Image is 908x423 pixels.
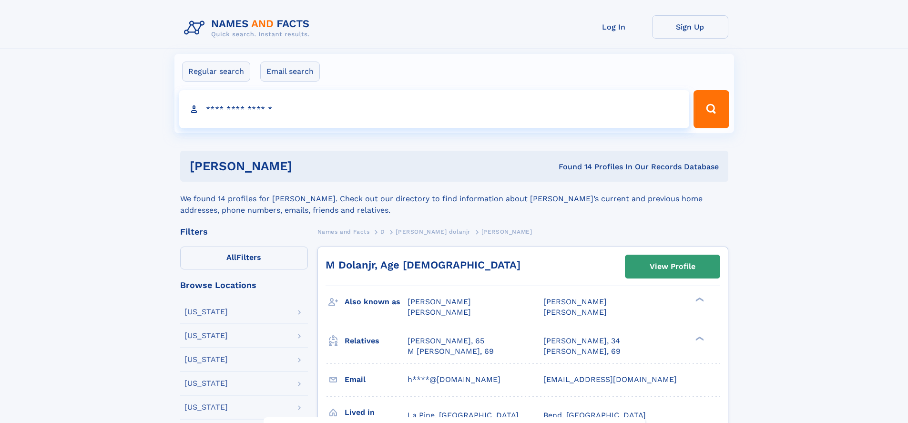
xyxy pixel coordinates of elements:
label: Email search [260,62,320,82]
span: D [380,228,385,235]
div: Browse Locations [180,281,308,289]
a: View Profile [625,255,720,278]
div: [US_STATE] [184,403,228,411]
div: ❯ [693,297,704,303]
span: [PERSON_NAME] [543,308,607,317]
div: ❯ [693,335,704,341]
a: Names and Facts [317,226,370,237]
a: Log In [576,15,652,39]
a: M [PERSON_NAME], 69 [408,346,494,357]
div: Filters [180,227,308,236]
button: Search Button [694,90,729,128]
label: Filters [180,247,308,269]
input: search input [179,90,690,128]
span: La Pine, [GEOGRAPHIC_DATA] [408,411,519,420]
h3: Email [345,371,408,388]
span: [EMAIL_ADDRESS][DOMAIN_NAME] [543,375,677,384]
a: [PERSON_NAME], 34 [543,336,620,346]
span: [PERSON_NAME] dolanjr [396,228,470,235]
div: [US_STATE] [184,356,228,363]
span: All [226,253,236,262]
label: Regular search [182,62,250,82]
h3: Relatives [345,333,408,349]
div: [US_STATE] [184,380,228,387]
div: [US_STATE] [184,308,228,316]
a: [PERSON_NAME], 69 [543,346,621,357]
span: [PERSON_NAME] [408,308,471,317]
h3: Lived in [345,404,408,421]
div: Found 14 Profiles In Our Records Database [425,162,719,172]
span: Bend, [GEOGRAPHIC_DATA] [543,411,646,420]
a: [PERSON_NAME] dolanjr [396,226,470,237]
span: [PERSON_NAME] [481,228,532,235]
a: [PERSON_NAME], 65 [408,336,484,346]
div: View Profile [650,256,695,278]
span: [PERSON_NAME] [543,297,607,306]
h3: Also known as [345,294,408,310]
a: D [380,226,385,237]
div: We found 14 profiles for [PERSON_NAME]. Check out our directory to find information about [PERSON... [180,182,728,216]
span: [PERSON_NAME] [408,297,471,306]
h1: [PERSON_NAME] [190,160,426,172]
a: M Dolanjr, Age [DEMOGRAPHIC_DATA] [326,259,520,271]
div: [US_STATE] [184,332,228,340]
img: Logo Names and Facts [180,15,317,41]
a: Sign Up [652,15,728,39]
